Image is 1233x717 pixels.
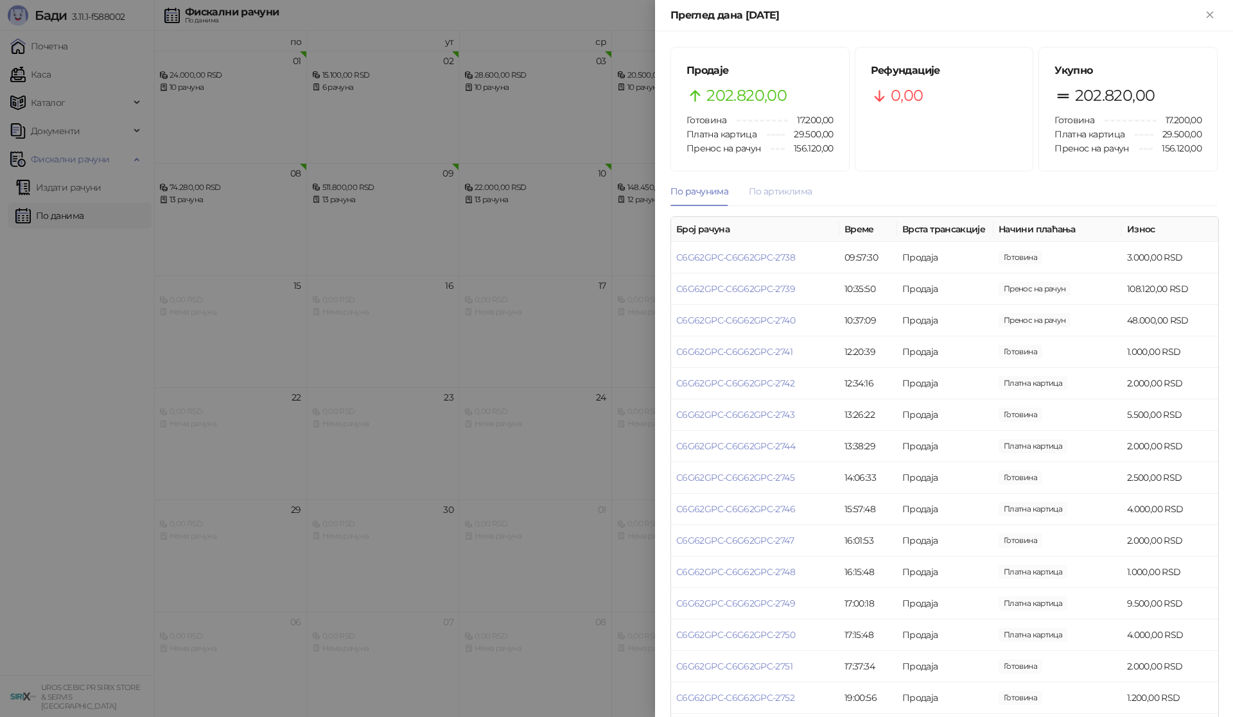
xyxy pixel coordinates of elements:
td: Продаја [897,462,993,494]
td: 09:57:30 [839,242,897,273]
span: 2.000,00 [999,659,1042,673]
a: C6G62GPC-C6G62GPC-2740 [676,315,795,326]
td: 3.000,00 RSD [1122,242,1218,273]
th: Износ [1122,217,1218,242]
a: C6G62GPC-C6G62GPC-2739 [676,283,795,295]
span: 108.120,00 [999,282,1071,296]
a: C6G62GPC-C6G62GPC-2747 [676,535,794,546]
td: 15:57:48 [839,494,897,525]
td: 19:00:56 [839,682,897,714]
td: Продаја [897,588,993,619]
span: 1.200,00 [999,691,1042,705]
td: 1.200,00 RSD [1122,682,1218,714]
td: 17:00:18 [839,588,897,619]
a: C6G62GPC-C6G62GPC-2752 [676,692,794,704]
td: Продаја [897,399,993,431]
td: 12:34:16 [839,368,897,399]
td: 48.000,00 RSD [1122,305,1218,336]
h5: Укупно [1054,63,1202,78]
td: Продаја [897,336,993,368]
span: 17.200,00 [788,113,833,127]
span: Платна картица [686,128,756,140]
th: Време [839,217,897,242]
div: По артиклима [749,184,812,198]
td: Продаја [897,525,993,557]
td: 2.500,00 RSD [1122,462,1218,494]
span: 29.500,00 [785,127,833,141]
div: Преглед дана [DATE] [670,8,1202,23]
td: 17:15:48 [839,619,897,651]
td: Продаја [897,651,993,682]
span: 4.000,00 [999,628,1067,642]
h5: Рефундације [871,63,1018,78]
span: 202.820,00 [706,83,787,108]
span: Готовина [1054,114,1094,126]
a: C6G62GPC-C6G62GPC-2741 [676,346,792,358]
td: 17:37:34 [839,651,897,682]
h5: Продаје [686,63,834,78]
span: Платна картица [1054,128,1124,140]
td: 13:38:29 [839,431,897,462]
td: Продаја [897,682,993,714]
a: C6G62GPC-C6G62GPC-2748 [676,566,795,578]
a: C6G62GPC-C6G62GPC-2745 [676,472,794,483]
th: Врста трансакције [897,217,993,242]
td: 10:35:50 [839,273,897,305]
th: Начини плаћања [993,217,1122,242]
td: 16:15:48 [839,557,897,588]
td: 2.000,00 RSD [1122,651,1218,682]
span: Пренос на рачун [686,143,760,154]
td: 2.000,00 RSD [1122,368,1218,399]
a: C6G62GPC-C6G62GPC-2751 [676,661,792,672]
span: 9.500,00 [999,596,1067,610]
td: 4.000,00 RSD [1122,619,1218,651]
span: 2.000,00 [999,439,1067,453]
a: C6G62GPC-C6G62GPC-2738 [676,252,795,263]
td: 1.000,00 RSD [1122,557,1218,588]
span: 29.500,00 [1153,127,1202,141]
a: C6G62GPC-C6G62GPC-2750 [676,629,795,641]
td: 2.000,00 RSD [1122,431,1218,462]
span: 48.000,00 [999,313,1071,327]
td: Продаја [897,242,993,273]
td: Продаја [897,368,993,399]
td: Продаја [897,619,993,651]
a: C6G62GPC-C6G62GPC-2743 [676,409,794,420]
td: Продаја [897,305,993,336]
span: 3.000,00 [999,250,1042,264]
td: 2.000,00 RSD [1122,525,1218,557]
span: 156.120,00 [1153,141,1202,155]
span: 0,00 [891,83,923,108]
span: 1.000,00 [999,345,1042,359]
td: 1.000,00 RSD [1122,336,1218,368]
td: Продаја [897,494,993,525]
td: Продаја [897,431,993,462]
td: 5.500,00 RSD [1122,399,1218,431]
td: 4.000,00 RSD [1122,494,1218,525]
a: C6G62GPC-C6G62GPC-2742 [676,377,794,389]
td: Продаја [897,557,993,588]
td: 10:37:09 [839,305,897,336]
span: 4.000,00 [999,502,1067,516]
td: 12:20:39 [839,336,897,368]
span: 5.500,00 [999,408,1042,422]
span: 2.000,00 [999,376,1067,390]
td: 9.500,00 RSD [1122,588,1218,619]
span: 2.000,00 [999,533,1042,548]
td: 16:01:53 [839,525,897,557]
th: Број рачуна [671,217,839,242]
a: C6G62GPC-C6G62GPC-2749 [676,598,795,609]
span: 2.500,00 [999,471,1042,485]
div: По рачунима [670,184,728,198]
td: 108.120,00 RSD [1122,273,1218,305]
a: C6G62GPC-C6G62GPC-2744 [676,440,795,452]
span: 1.000,00 [999,565,1067,579]
span: 156.120,00 [785,141,834,155]
span: 17.200,00 [1157,113,1202,127]
td: 14:06:33 [839,462,897,494]
span: Готовина [686,114,726,126]
button: Close [1202,8,1218,23]
td: Продаја [897,273,993,305]
span: Пренос на рачун [1054,143,1128,154]
span: 202.820,00 [1075,83,1155,108]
